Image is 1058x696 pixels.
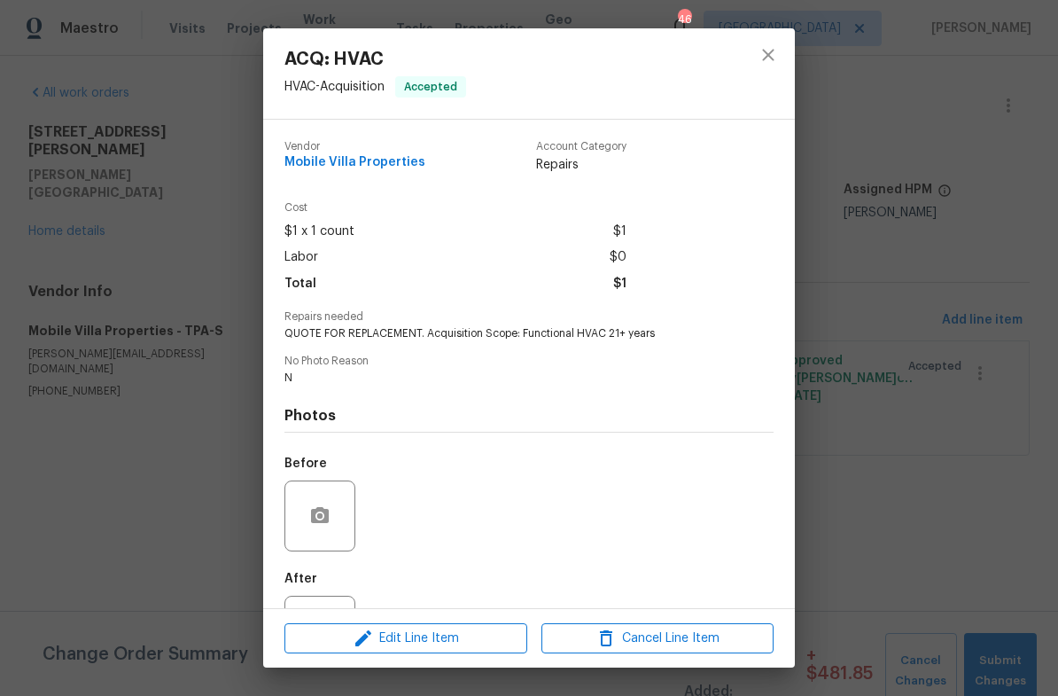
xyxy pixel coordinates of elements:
button: Cancel Line Item [541,623,774,654]
span: Repairs needed [284,311,774,323]
span: Mobile Villa Properties [284,156,425,169]
span: N [284,371,725,386]
span: $1 x 1 count [284,219,354,245]
span: Total [284,271,316,297]
span: No Photo Reason [284,356,774,367]
h5: After [284,573,317,585]
span: $1 [613,271,626,297]
span: Repairs [536,156,626,174]
span: Labor [284,245,318,270]
button: close [747,34,790,76]
span: QUOTE FOR REPLACEMENT. Acquisition Scope: Functional HVAC 21+ years [284,326,725,341]
span: Cost [284,202,626,214]
h5: Before [284,457,327,470]
span: HVAC - Acquisition [284,81,385,93]
span: $1 [613,219,626,245]
button: Edit Line Item [284,623,527,654]
span: Accepted [397,78,464,96]
span: Cancel Line Item [547,628,768,650]
span: Account Category [536,141,626,152]
span: Edit Line Item [290,628,522,650]
h4: Photos [284,407,774,425]
div: 46 [678,11,690,28]
span: Vendor [284,141,425,152]
span: $0 [610,245,626,270]
span: ACQ: HVAC [284,50,466,69]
